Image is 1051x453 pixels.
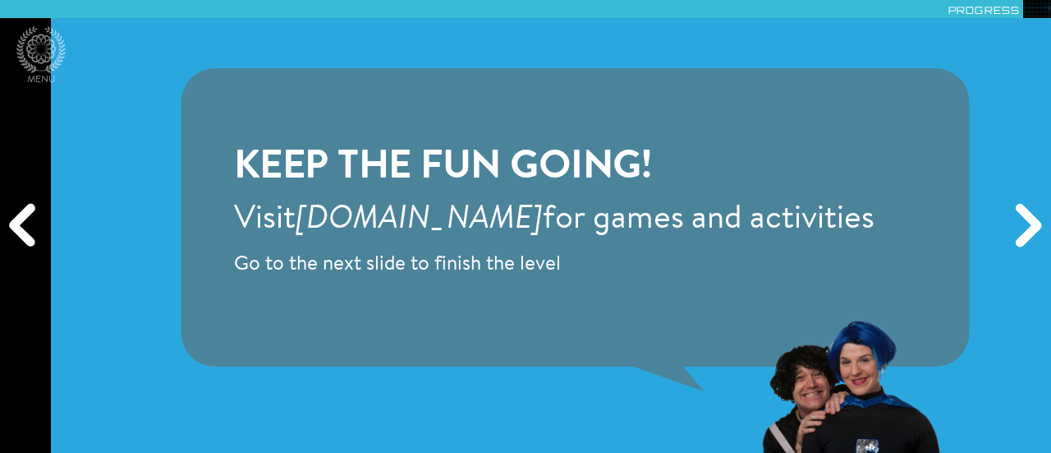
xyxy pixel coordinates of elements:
a: Menu [16,26,66,87]
em: [DOMAIN_NAME] [296,204,543,236]
img: esmeralda_goober_goofy_smile-ea36a1f2dea26b0654b664d4bb49cb2f.png [739,317,943,453]
span: Menu [27,73,56,87]
p: Go to the next slide to finish the level [234,252,874,278]
h4: Visit for games and activities [234,204,874,236]
h3: Keep the fun going! [234,148,874,188]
